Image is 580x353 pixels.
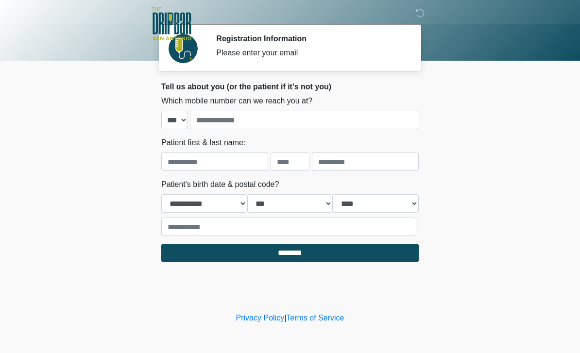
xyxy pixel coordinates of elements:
a: Terms of Service [286,314,344,322]
img: Agent Avatar [169,34,198,63]
a: | [284,314,286,322]
a: Privacy Policy [236,314,285,322]
img: The DRIPBaR - San Antonio Fossil Creek Logo [152,7,191,41]
h2: Tell us about you (or the patient if it's not you) [161,82,419,91]
label: Which mobile number can we reach you at? [161,95,312,107]
label: Patient first & last name: [161,137,245,149]
div: Please enter your email [216,47,404,59]
label: Patient's birth date & postal code? [161,179,279,190]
